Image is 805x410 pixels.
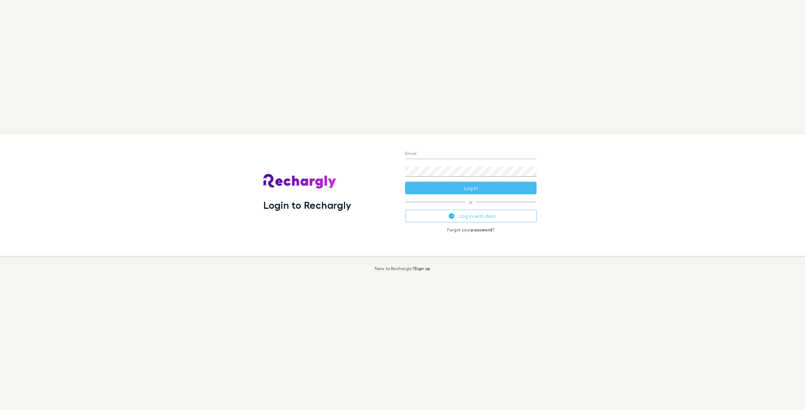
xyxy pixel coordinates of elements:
[405,182,537,194] button: Log in
[405,227,537,232] p: Forgot your ?
[375,266,431,271] p: New to Rechargly?
[471,227,492,232] a: password
[449,213,454,219] img: Xero's logo
[263,174,336,189] img: Rechargly's Logo
[263,199,351,211] h1: Login to Rechargly
[414,266,430,271] a: Sign up
[405,210,537,222] button: Log in with Xero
